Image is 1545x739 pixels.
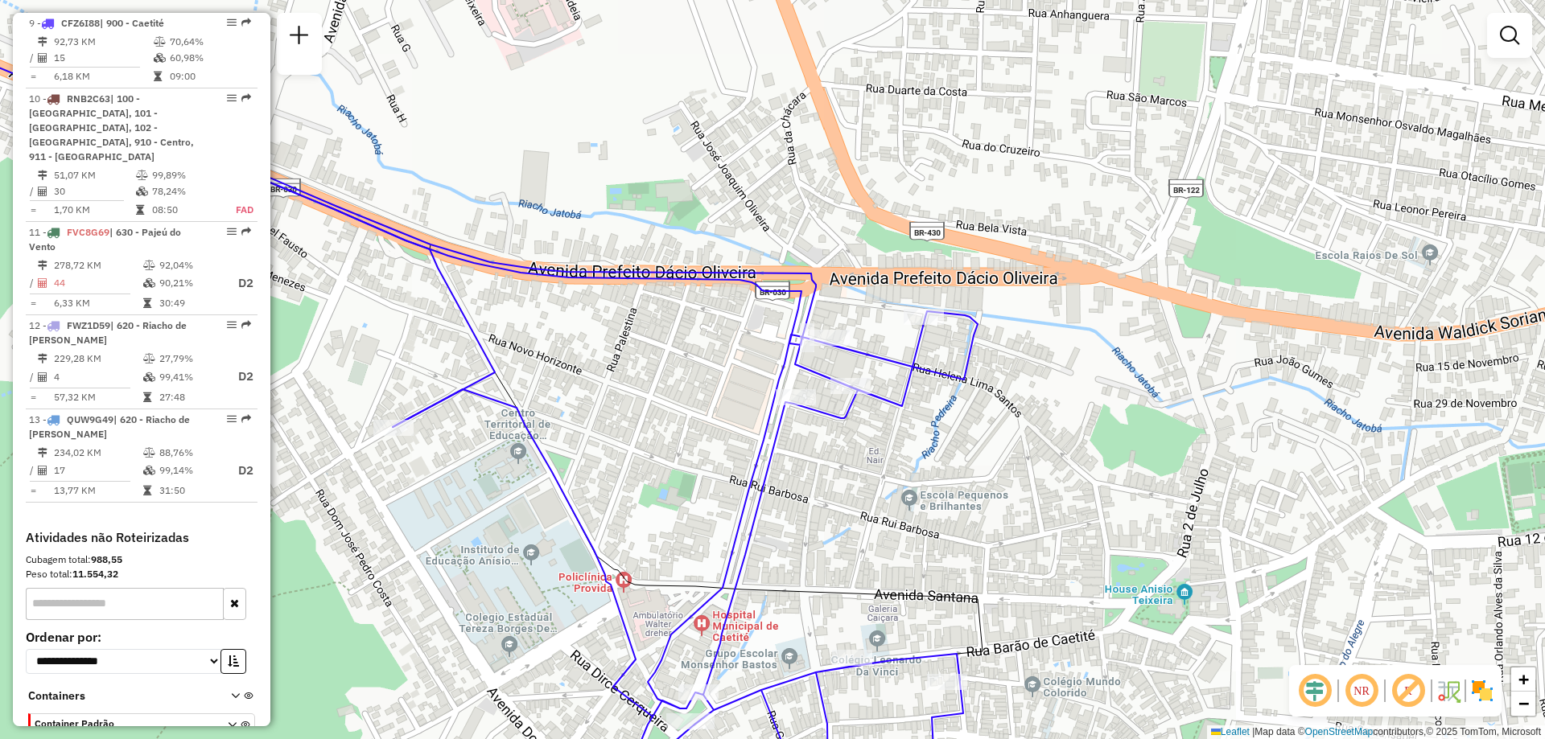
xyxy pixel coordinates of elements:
em: Opções [227,18,237,27]
td: 31:50 [159,482,223,499]
i: % de utilização da cubagem [154,53,166,63]
td: 99,89% [151,167,218,183]
em: Opções [227,227,237,236]
i: Tempo total em rota [143,298,151,308]
i: Tempo total em rota [136,205,144,215]
span: Exibir rótulo [1389,671,1428,710]
span: + [1518,669,1529,689]
span: QUW9G49 [67,413,113,425]
i: Total de Atividades [38,372,47,382]
td: 90,21% [159,273,223,294]
i: Total de Atividades [38,278,47,288]
a: Zoom in [1511,667,1535,692]
div: Peso total: [26,567,257,581]
td: 08:50 [151,202,218,218]
i: Distância Total [38,354,47,363]
td: / [29,183,37,199]
i: % de utilização do peso [136,170,148,180]
div: Cubagem total: [26,552,257,567]
td: 234,02 KM [53,445,142,461]
td: FAD [218,202,254,218]
td: 27,79% [159,351,223,367]
span: Containers [28,688,210,704]
a: Zoom out [1511,692,1535,716]
td: 92,73 KM [53,34,153,50]
a: Leaflet [1211,726,1250,737]
span: | 100 - [GEOGRAPHIC_DATA], 101 - [GEOGRAPHIC_DATA], 102 - [GEOGRAPHIC_DATA], 910 - Centro, 911 - ... [29,92,194,162]
td: 60,98% [169,50,250,66]
span: FWZ1D59 [67,319,110,331]
i: Total de Atividades [38,187,47,196]
td: = [29,295,37,311]
td: 70,64% [169,34,250,50]
td: 6,33 KM [53,295,142,311]
td: 4 [53,367,142,387]
p: D2 [225,367,253,386]
td: 78,24% [151,183,218,199]
td: 44 [53,273,142,294]
i: Tempo total em rota [143,392,151,402]
i: % de utilização da cubagem [143,466,155,475]
td: 57,32 KM [53,389,142,405]
button: Ordem crescente [220,649,246,674]
td: = [29,202,37,218]
i: Distância Total [38,261,47,270]
td: 17 [53,461,142,481]
td: = [29,389,37,405]
span: Ocultar deslocamento [1296,671,1334,710]
td: 51,07 KM [53,167,135,183]
em: Rota exportada [241,320,251,330]
td: 27:48 [159,389,223,405]
a: OpenStreetMap [1305,726,1374,737]
strong: 11.554,32 [72,568,118,580]
td: 30:49 [159,295,223,311]
i: % de utilização do peso [143,261,155,270]
span: FVC8G69 [67,226,109,238]
i: % de utilização do peso [143,354,155,363]
i: % de utilização do peso [143,448,155,458]
div: Map data © contributors,© 2025 TomTom, Microsoft [1207,725,1545,739]
i: % de utilização da cubagem [143,372,155,382]
td: 92,04% [159,257,223,273]
span: CFZ6I88 [61,17,100,29]
img: Fluxo de ruas [1436,678,1461,704]
em: Rota exportada [241,227,251,236]
i: Distância Total [38,170,47,180]
a: Nova sessão e pesquisa [283,19,315,55]
i: Distância Total [38,448,47,458]
em: Rota exportada [241,18,251,27]
td: 15 [53,50,153,66]
em: Opções [227,93,237,103]
i: Total de Atividades [38,53,47,63]
span: | [1252,726,1255,737]
td: 09:00 [169,68,250,84]
td: / [29,461,37,481]
td: 88,76% [159,445,223,461]
span: 9 - [29,17,164,29]
td: 13,77 KM [53,482,142,499]
span: 12 - [29,319,187,346]
em: Opções [227,414,237,424]
td: = [29,68,37,84]
label: Ordenar por: [26,627,257,647]
em: Rota exportada [241,414,251,424]
td: = [29,482,37,499]
em: Rota exportada [241,93,251,103]
span: Container Padrão [35,716,208,731]
span: | 630 - Pajeú do Vento [29,226,181,252]
i: % de utilização do peso [154,37,166,47]
td: / [29,367,37,387]
a: Exibir filtros [1493,19,1526,51]
td: / [29,273,37,294]
i: Distância Total [38,37,47,47]
strong: 988,55 [91,553,122,565]
span: | 900 - Caetité [100,17,164,29]
span: Ocultar NR [1342,671,1381,710]
span: − [1518,693,1529,713]
td: 30 [53,183,135,199]
td: 99,14% [159,461,223,481]
td: 6,18 KM [53,68,153,84]
i: Total de Atividades [38,466,47,475]
img: Exibir/Ocultar setores [1469,678,1495,704]
td: 99,41% [159,367,223,387]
